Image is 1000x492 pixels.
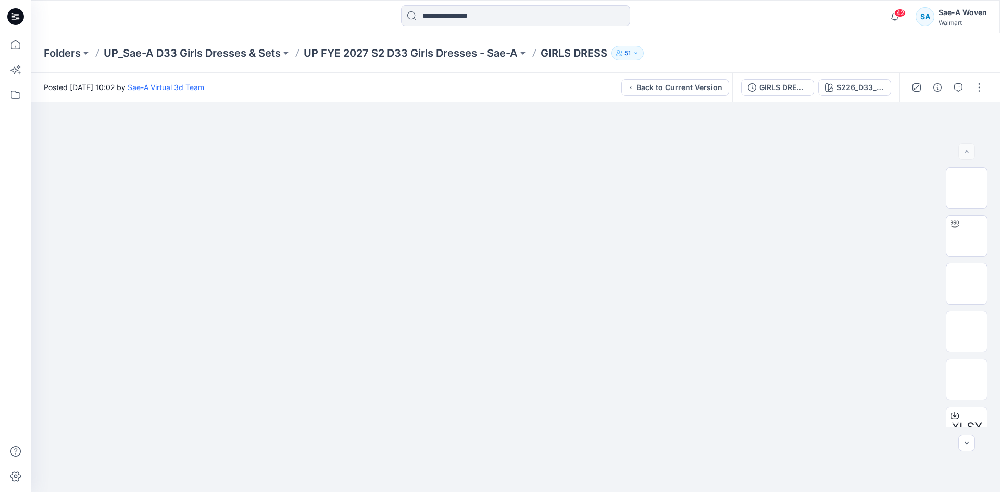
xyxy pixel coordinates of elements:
[818,79,891,96] button: S226_D33_WN_AOP_23
[939,19,987,27] div: Walmart
[916,7,934,26] div: SA
[304,46,518,60] a: UP FYE 2027 S2 D33 Girls Dresses - Sae-A
[894,9,906,17] span: 42
[128,83,204,92] a: Sae-A Virtual 3d Team
[624,47,631,59] p: 51
[611,46,644,60] button: 51
[621,79,729,96] button: Back to Current Version
[759,82,807,93] div: GIRLS DRESS_FULL COLORWAYS
[104,46,281,60] a: UP_Sae-A D33 Girls Dresses & Sets
[741,79,814,96] button: GIRLS DRESS_FULL COLORWAYS
[836,82,884,93] div: S226_D33_WN_AOP_23
[44,46,81,60] a: Folders
[929,79,946,96] button: Details
[541,46,607,60] p: GIRLS DRESS
[44,82,204,93] span: Posted [DATE] 10:02 by
[952,418,982,437] span: XLSX
[939,6,987,19] div: Sae-A Woven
